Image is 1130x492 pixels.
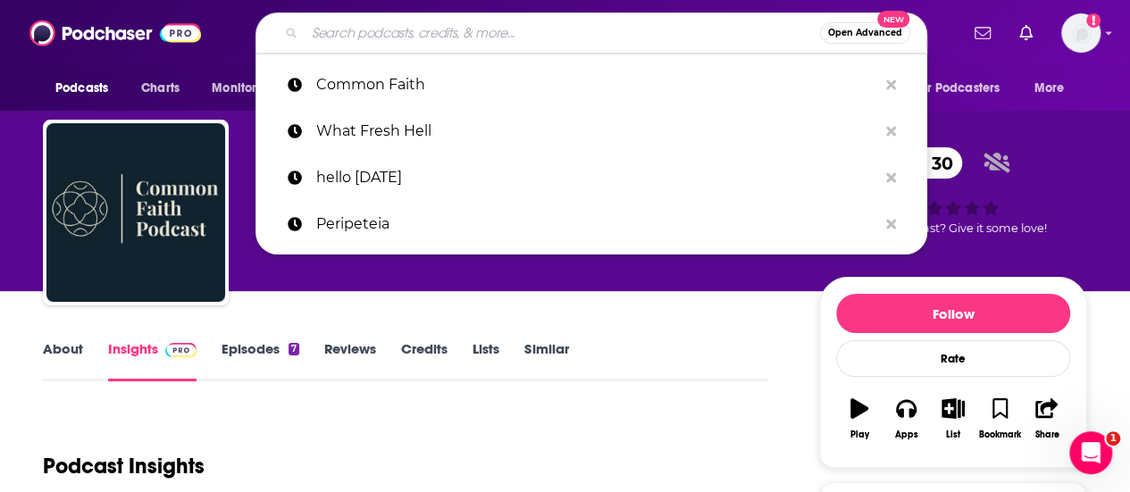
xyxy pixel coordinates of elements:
img: Common Faith Podcast [46,123,225,302]
img: Podchaser - Follow, Share and Rate Podcasts [29,16,201,50]
button: open menu [43,71,131,105]
span: More [1034,76,1065,101]
p: hello monday [316,154,877,201]
button: Share [1024,387,1070,451]
a: hello [DATE] [255,154,927,201]
button: Play [836,387,883,451]
div: Bookmark [979,429,1021,440]
button: open menu [902,71,1025,105]
span: Charts [141,76,180,101]
span: Good podcast? Give it some love! [859,221,1047,235]
span: New [877,11,909,28]
div: 7 [289,343,299,355]
button: Bookmark [976,387,1023,451]
a: Show notifications dropdown [1012,18,1040,48]
svg: Add a profile image [1086,13,1101,28]
span: For Podcasters [914,76,1000,101]
a: Credits [401,340,448,381]
span: Monitoring [212,76,275,101]
input: Search podcasts, credits, & more... [305,19,820,47]
a: Similar [524,340,568,381]
a: Charts [130,71,190,105]
div: 30Good podcast? Give it some love! [819,136,1087,246]
div: List [946,429,960,440]
button: open menu [199,71,298,105]
button: Follow [836,294,1070,333]
a: 30 [896,147,962,179]
p: Common Faith [316,62,877,108]
div: Share [1034,429,1059,440]
a: InsightsPodchaser Pro [108,340,197,381]
a: Common Faith [255,62,927,108]
span: 30 [914,147,962,179]
span: Open Advanced [828,29,902,38]
button: open menu [1022,71,1087,105]
button: Open AdvancedNew [820,22,910,44]
img: User Profile [1061,13,1101,53]
a: Show notifications dropdown [967,18,998,48]
div: Search podcasts, credits, & more... [255,13,927,54]
a: Peripeteia [255,201,927,247]
a: About [43,340,83,381]
a: Reviews [324,340,376,381]
span: Logged in as LBraverman [1061,13,1101,53]
a: What Fresh Hell [255,108,927,154]
span: Podcasts [55,76,108,101]
button: List [930,387,976,451]
button: Apps [883,387,929,451]
span: 1 [1106,431,1120,446]
a: Episodes7 [222,340,299,381]
button: Show profile menu [1061,13,1101,53]
div: Apps [895,429,918,440]
iframe: Intercom live chat [1069,431,1112,474]
p: Peripeteia [316,201,877,247]
h1: Podcast Insights [43,453,205,479]
p: What Fresh Hell [316,108,877,154]
div: Rate [836,340,1070,377]
div: Play [850,429,869,440]
img: Podchaser Pro [165,343,197,357]
a: Lists [473,340,499,381]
